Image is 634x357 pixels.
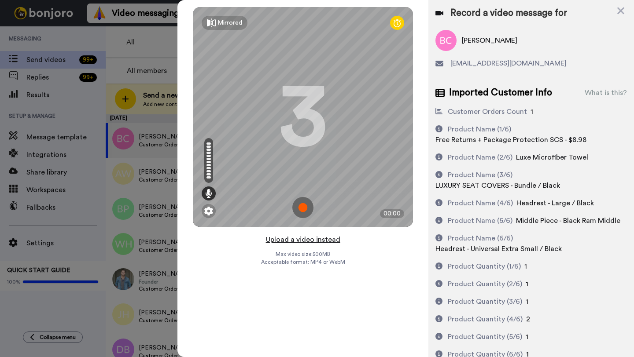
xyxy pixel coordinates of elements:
[526,280,528,288] span: 1
[526,333,528,340] span: 1
[448,215,512,226] div: Product Name (5/6)
[448,124,511,135] div: Product Name (1/6)
[292,197,313,218] img: ic_record_start.svg
[435,245,562,252] span: Headrest - Universal Extra Small / Black
[279,84,327,150] div: 3
[448,279,522,289] div: Product Quantity (2/6)
[524,263,527,270] span: 1
[449,86,552,99] span: Imported Customer Info
[526,298,528,305] span: 1
[448,314,523,324] div: Product Quantity (4/6)
[435,136,586,143] span: Free Returns + Package Protection SCS - $8.98
[585,87,627,98] div: What is this?
[204,207,213,215] img: ic_gear.svg
[448,331,522,342] div: Product Quantity (5/6)
[450,58,567,69] span: [EMAIL_ADDRESS][DOMAIN_NAME]
[448,261,521,272] div: Product Quantity (1/6)
[261,259,345,266] span: Acceptable format: MP4 or WebM
[448,233,513,244] div: Product Name (6/6)
[448,198,513,208] div: Product Name (4/6)
[448,152,512,163] div: Product Name (2/6)
[516,154,588,161] span: Luxe Microfiber Towel
[516,200,594,207] span: Headrest - Large / Black
[435,182,560,189] span: LUXURY SEAT COVERS - Bundle / Black
[526,316,530,323] span: 2
[448,106,527,117] div: Customer Orders Count
[531,108,533,115] span: 1
[516,217,620,224] span: Middle Piece - Black Ram Middle
[276,251,330,258] span: Max video size: 500 MB
[448,296,522,307] div: Product Quantity (3/6)
[380,209,404,218] div: 00:00
[448,170,512,180] div: Product Name (3/6)
[263,234,343,245] button: Upload a video instead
